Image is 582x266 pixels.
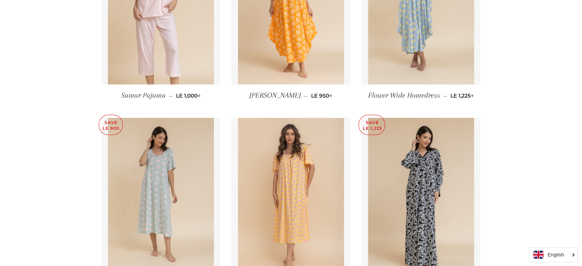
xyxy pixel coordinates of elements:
span: LE 1,225 [450,92,474,99]
span: — [168,92,173,99]
a: Flower Wide Homedress — LE 1,225 [362,85,480,106]
span: Samar Pajama [121,91,165,100]
span: Flower Wide Homedress [368,91,440,100]
i: English [548,252,564,257]
a: Samar Pajama — LE 1,000 [102,85,220,106]
span: — [443,92,447,99]
a: [PERSON_NAME] — LE 950 [231,85,350,106]
span: — [304,92,308,99]
span: [PERSON_NAME] [249,91,301,100]
span: LE 1,000 [176,92,201,99]
p: Save LE 1,225 [359,115,385,135]
p: Save LE 900 [99,115,122,135]
a: English [533,251,574,259]
span: LE 950 [311,92,333,99]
